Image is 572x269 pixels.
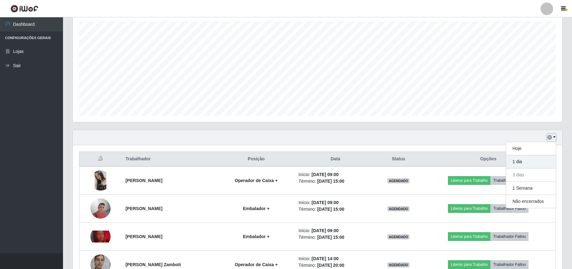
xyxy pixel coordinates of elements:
button: Trabalhador Faltou [490,204,529,213]
img: 1730588148505.jpeg [90,170,111,191]
span: AGENDADO [387,234,409,239]
button: Liberar para Trabalho [448,176,490,185]
li: Término: [299,234,372,241]
li: Início: [299,199,372,206]
time: [DATE] 15:00 [317,235,344,240]
button: 1 dia [506,155,556,169]
button: Liberar para Trabalho [448,260,490,269]
time: [DATE] 14:00 [312,256,339,261]
strong: Embalador + [243,234,269,239]
time: [DATE] 09:00 [312,172,339,177]
li: Término: [299,206,372,213]
th: Opções [421,152,556,167]
button: Liberar para Trabalho [448,204,490,213]
img: 1710898857944.jpeg [90,198,111,219]
button: 3 dias [506,169,556,182]
strong: Embalador + [243,206,269,211]
time: [DATE] 09:00 [312,228,339,233]
th: Status [376,152,421,167]
img: 1704220129324.jpeg [90,231,111,243]
button: 1 Semana [506,182,556,195]
button: Hoje [506,142,556,155]
li: Término: [299,262,372,269]
button: Trabalhador Faltou [490,260,529,269]
img: CoreUI Logo [10,5,38,13]
th: Trabalhador [122,152,218,167]
button: Não encerrados [506,195,556,208]
strong: [PERSON_NAME] Zamboti [125,262,181,267]
li: Início: [299,255,372,262]
li: Início: [299,227,372,234]
button: Trabalhador Faltou [490,232,529,241]
button: Trabalhador Faltou [490,176,529,185]
time: [DATE] 20:00 [317,263,344,268]
span: AGENDADO [387,262,409,267]
li: Início: [299,171,372,178]
span: AGENDADO [387,178,409,183]
strong: [PERSON_NAME] [125,178,162,183]
strong: Operador de Caixa + [235,178,278,183]
li: Término: [299,178,372,185]
time: [DATE] 09:00 [312,200,339,205]
time: [DATE] 15:00 [317,179,344,184]
button: Liberar para Trabalho [448,232,490,241]
th: Data [295,152,376,167]
strong: [PERSON_NAME] [125,234,162,239]
strong: [PERSON_NAME] [125,206,162,211]
time: [DATE] 15:00 [317,207,344,212]
span: AGENDADO [387,206,409,211]
strong: Operador de Caixa + [235,262,278,267]
th: Posição [218,152,295,167]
